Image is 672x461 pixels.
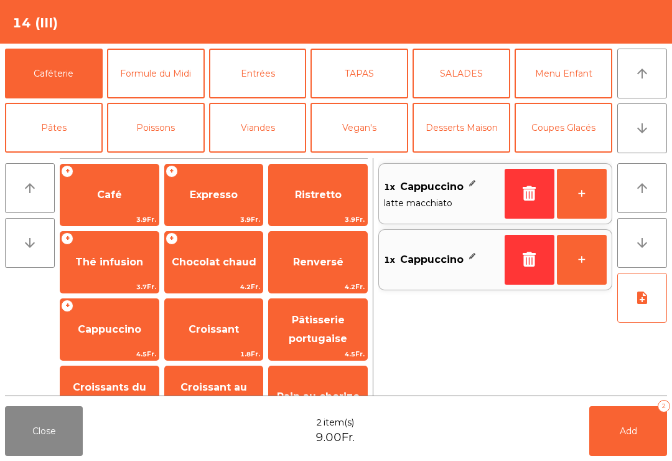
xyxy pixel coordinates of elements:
span: Pâtisserie portugaise [289,314,347,345]
button: Menu Enfant [515,49,612,98]
button: + [557,169,607,219]
button: arrow_downward [617,218,667,268]
span: 1.8Fr. [165,348,263,360]
span: Chocolat chaud [172,256,256,268]
span: Croissants du Porto [73,381,146,412]
button: + [557,235,607,285]
button: TAPAS [310,49,408,98]
span: 1x [384,250,395,269]
span: latte macchiato [384,196,500,210]
h4: 14 (III) [12,14,58,32]
i: arrow_downward [22,235,37,250]
button: Close [5,406,83,456]
i: arrow_upward [635,66,650,81]
span: Add [620,425,637,437]
i: note_add [635,290,650,305]
button: arrow_upward [617,163,667,213]
i: arrow_downward [635,235,650,250]
button: Pâtes [5,103,103,153]
button: Entrées [209,49,307,98]
i: arrow_upward [635,181,650,196]
button: Coupes Glacés [515,103,612,153]
button: Poissons [107,103,205,153]
span: + [61,232,73,245]
button: arrow_downward [5,218,55,268]
span: Pain au chorizo [277,391,360,402]
span: + [166,232,178,245]
button: Caféterie [5,49,103,98]
span: Cappuccino [400,250,464,269]
span: 3.7Fr. [60,281,159,293]
span: 3.9Fr. [165,214,263,226]
span: 9.00Fr. [315,429,355,446]
span: Expresso [190,189,238,201]
i: arrow_downward [635,121,650,136]
span: 4.2Fr. [269,281,367,293]
span: item(s) [324,416,354,429]
span: + [166,165,178,178]
i: arrow_upward [22,181,37,196]
button: arrow_upward [5,163,55,213]
button: Formule du Midi [107,49,205,98]
span: 2 [316,416,322,429]
span: 4.5Fr. [269,348,367,360]
button: SALADES [413,49,510,98]
div: 2 [658,400,670,412]
button: Desserts Maison [413,103,510,153]
button: Add2 [589,406,667,456]
button: arrow_downward [617,103,667,153]
span: Cappuccino [400,178,464,196]
span: Cappuccino [78,323,141,335]
button: Vegan's [310,103,408,153]
span: 3.9Fr. [60,214,159,226]
span: 3.9Fr. [269,214,367,226]
button: Viandes [209,103,307,153]
span: 4.2Fr. [165,281,263,293]
span: 4.5Fr. [60,348,159,360]
span: + [61,300,73,312]
span: 1x [384,178,395,196]
button: arrow_upward [617,49,667,98]
span: Café [97,189,122,201]
span: Renversé [293,256,343,268]
span: Croissant [189,323,239,335]
span: Ristretto [295,189,342,201]
button: note_add [617,273,667,323]
span: Croissant au chocolat pt [180,381,247,412]
span: Thé infusion [75,256,143,268]
span: + [61,165,73,178]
